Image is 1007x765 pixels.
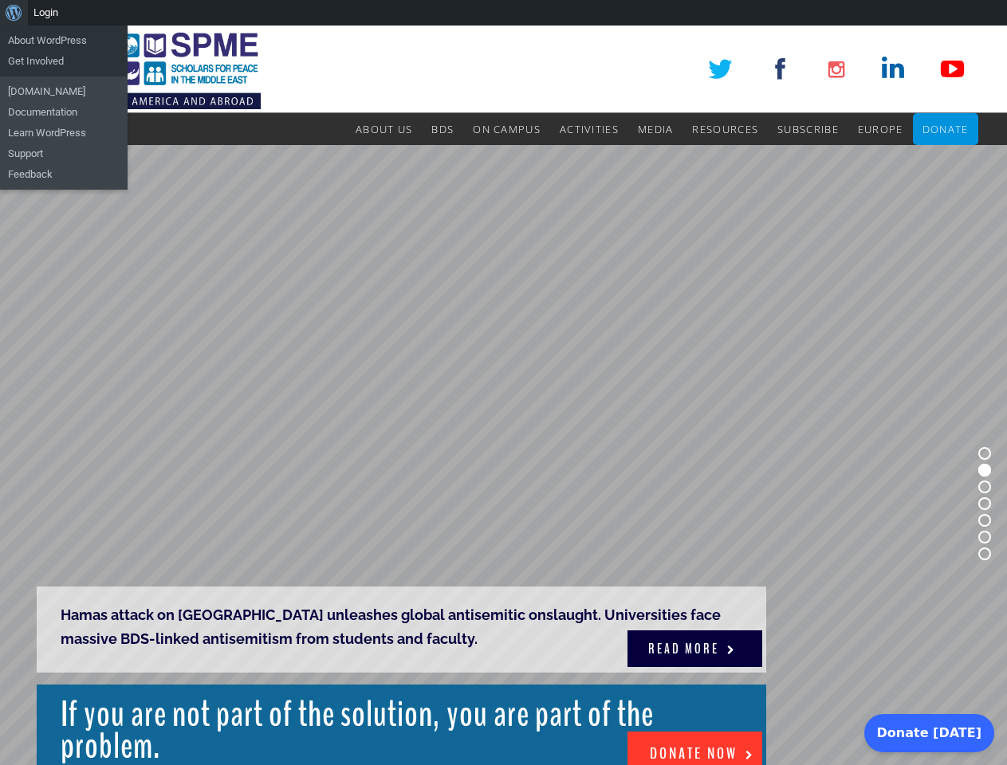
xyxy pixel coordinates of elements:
a: About Us [356,113,412,145]
span: Europe [858,122,903,136]
a: Donate [922,113,969,145]
span: Donate [922,122,969,136]
a: BDS [431,113,454,145]
a: Europe [858,113,903,145]
span: Resources [692,122,758,136]
a: On Campus [473,113,541,145]
span: Subscribe [777,122,839,136]
img: SPME [30,25,261,113]
a: READ MORE [627,630,762,667]
a: Activities [560,113,619,145]
span: On Campus [473,122,541,136]
span: About Us [356,122,412,136]
a: Media [638,113,674,145]
span: Media [638,122,674,136]
rs-layer: Hamas attack on [GEOGRAPHIC_DATA] unleashes global antisemitic onslaught. Universities face massi... [37,586,766,673]
a: Resources [692,113,758,145]
a: Subscribe [777,113,839,145]
span: BDS [431,122,454,136]
span: Activities [560,122,619,136]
